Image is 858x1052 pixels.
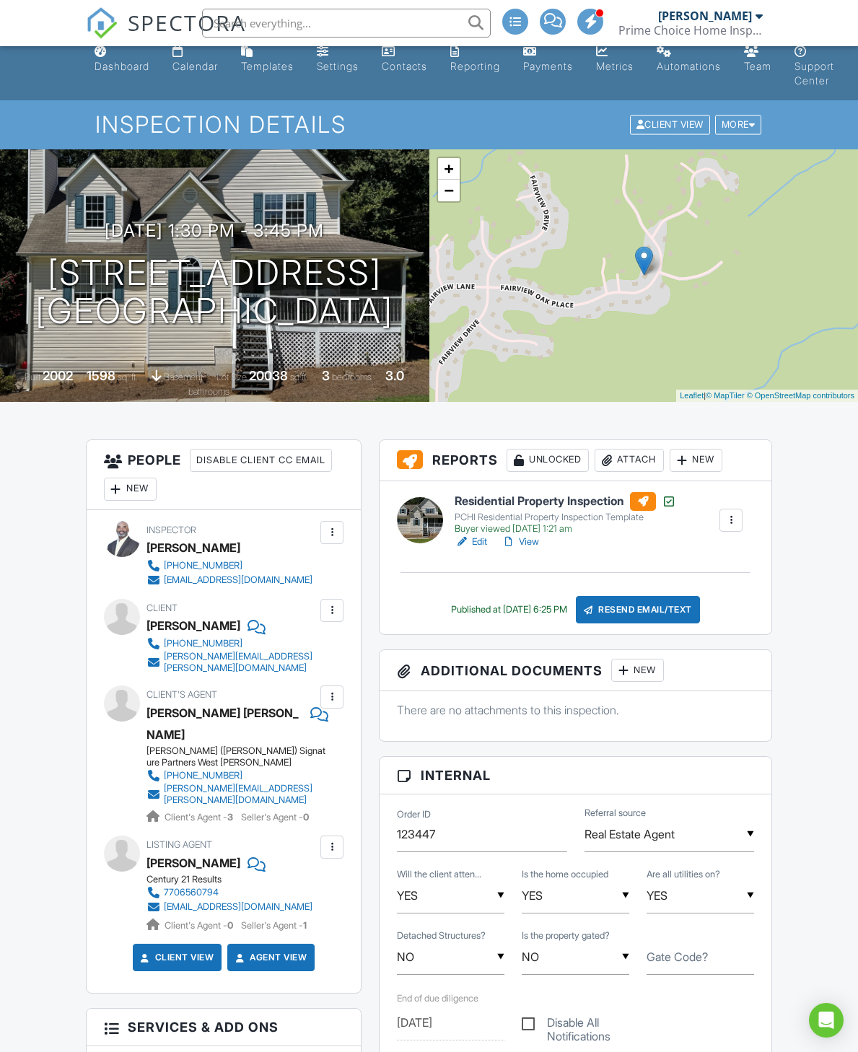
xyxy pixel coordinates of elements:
div: Dashboard [95,60,149,72]
strong: 3 [227,812,233,823]
div: 1598 [87,368,115,383]
div: Settings [317,60,359,72]
h3: [DATE] 1:30 pm - 3:45 pm [105,221,324,240]
div: [PERSON_NAME] [146,537,240,558]
div: 20038 [249,368,288,383]
div: Automations [657,60,721,72]
a: 7706560794 [146,885,312,900]
a: Support Center [789,39,840,95]
a: Client View [138,950,214,965]
a: [EMAIL_ADDRESS][DOMAIN_NAME] [146,900,312,914]
div: [PERSON_NAME][EMAIL_ADDRESS][PERSON_NAME][DOMAIN_NAME] [164,651,317,674]
span: bathrooms [188,386,229,397]
label: End of due diligence [397,993,478,1004]
div: | [676,390,858,402]
div: Attach [595,449,664,472]
a: [PHONE_NUMBER] [146,636,317,651]
div: Prime Choice Home Inspections [618,23,763,38]
div: New [611,659,664,682]
div: Disable Client CC Email [190,449,332,472]
div: 2002 [43,368,73,383]
div: Client View [630,115,710,135]
input: Search everything... [202,9,491,38]
a: Leaflet [680,391,704,400]
div: PCHI Residential Property Inspection Template [455,512,676,523]
a: Metrics [590,39,639,80]
span: Client's Agent [146,689,217,700]
span: Lot Size [216,372,247,382]
div: [PERSON_NAME] ([PERSON_NAME]) Signature Partners West [PERSON_NAME] [146,745,328,768]
span: Listing Agent [146,839,212,850]
div: Open Intercom Messenger [809,1003,844,1038]
a: [PERSON_NAME] [PERSON_NAME] [146,702,303,745]
a: Templates [235,39,299,80]
a: Residential Property Inspection PCHI Residential Property Inspection Template Buyer viewed [DATE]... [455,492,676,535]
div: [EMAIL_ADDRESS][DOMAIN_NAME] [164,574,312,586]
a: Client View [629,118,714,129]
a: Edit [455,535,487,549]
div: [PERSON_NAME][EMAIL_ADDRESS][PERSON_NAME][DOMAIN_NAME] [164,783,317,806]
div: [EMAIL_ADDRESS][DOMAIN_NAME] [164,901,312,913]
span: Client's Agent - [165,812,235,823]
div: 3 [322,368,330,383]
div: New [670,449,722,472]
div: Metrics [596,60,634,72]
p: There are no attachments to this inspection. [397,702,754,718]
span: bedrooms [332,372,372,382]
a: View [502,535,539,549]
div: [PHONE_NUMBER] [164,770,242,781]
a: [PERSON_NAME][EMAIL_ADDRESS][PERSON_NAME][DOMAIN_NAME] [146,783,317,806]
a: Reporting [445,39,506,80]
div: Reporting [450,60,500,72]
h1: [STREET_ADDRESS] [GEOGRAPHIC_DATA] [35,254,393,330]
span: sq.ft. [290,372,308,382]
div: Resend Email/Text [576,596,700,623]
strong: 1 [303,920,307,931]
span: sq. ft. [118,372,138,382]
a: [PHONE_NUMBER] [146,768,317,783]
label: Will the client attend the inspection [397,868,481,881]
div: Contacts [382,60,427,72]
a: [EMAIL_ADDRESS][DOMAIN_NAME] [146,573,312,587]
div: [PHONE_NUMBER] [164,638,242,649]
h3: People [87,440,361,510]
div: Support Center [794,60,834,87]
span: Client [146,602,178,613]
h6: Residential Property Inspection [455,492,676,511]
span: basement [164,372,203,382]
label: Referral source [585,807,646,820]
a: Contacts [376,39,433,80]
div: Calendar [172,60,218,72]
h3: Additional Documents [380,650,771,691]
a: Zoom out [438,180,460,201]
h3: Internal [380,757,771,794]
a: [PERSON_NAME][EMAIL_ADDRESS][PERSON_NAME][DOMAIN_NAME] [146,651,317,674]
span: SPECTORA [128,7,246,38]
a: Team [738,39,777,80]
h3: Services & Add ons [87,1009,361,1046]
a: Agent View [232,950,307,965]
h3: Reports [380,440,771,481]
a: [PERSON_NAME] [146,852,240,874]
label: Is the home occupied [522,868,608,881]
a: Settings [311,39,364,80]
span: Built [25,372,40,382]
div: [PERSON_NAME] [146,615,240,636]
div: Templates [241,60,294,72]
span: Seller's Agent - [241,812,309,823]
img: The Best Home Inspection Software - Spectora [86,7,118,39]
div: 3.0 [385,368,404,383]
div: Published at [DATE] 6:25 PM [451,604,567,615]
label: Order ID [397,808,431,821]
div: [PERSON_NAME] [658,9,752,23]
div: Century 21 Results [146,874,324,885]
a: © OpenStreetMap contributors [747,391,854,400]
input: Select Date [397,1005,504,1040]
label: Gate Code? [647,949,708,965]
span: Client's Agent - [165,920,235,931]
div: More [715,115,762,135]
div: Unlocked [507,449,589,472]
label: Disable All Notifications [522,1016,629,1034]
